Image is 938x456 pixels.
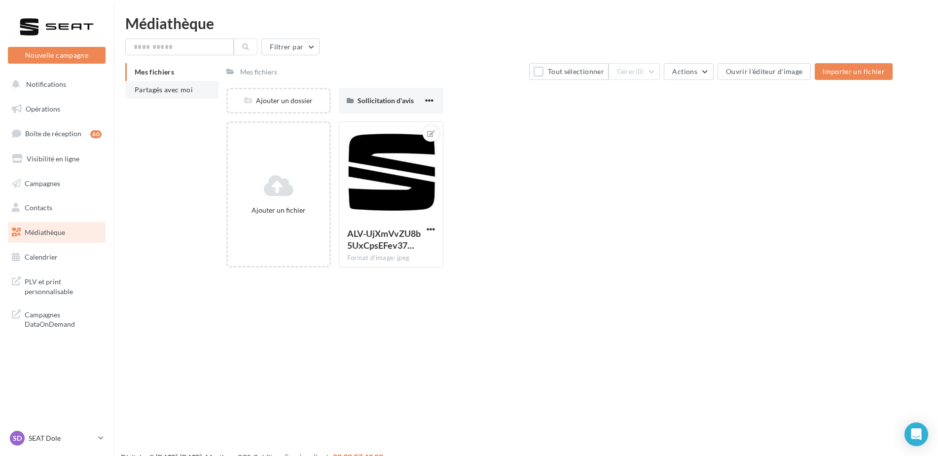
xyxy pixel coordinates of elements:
button: Tout sélectionner [529,63,608,80]
span: Calendrier [25,253,58,261]
button: Notifications [6,74,104,95]
button: Filtrer par [261,38,320,55]
div: Médiathèque [125,16,926,31]
a: Campagnes [6,173,108,194]
button: Ouvrir l'éditeur d'image [718,63,811,80]
span: Sollicitation d'avis [358,96,414,105]
a: SD SEAT Dole [8,429,106,448]
span: Boîte de réception [25,129,81,138]
a: Opérations [6,99,108,119]
span: ALV-UjXmVvZU8b5UxCpsEFev37c_2YgNE3SF9GomgQoka-AlK4fI7qPz [347,228,421,251]
a: Calendrier [6,247,108,267]
a: Médiathèque [6,222,108,243]
a: Contacts [6,197,108,218]
span: Actions [672,67,697,76]
div: 60 [90,130,102,138]
a: Campagnes DataOnDemand [6,304,108,333]
span: Opérations [26,105,60,113]
span: Importer un fichier [823,67,885,76]
span: PLV et print personnalisable [25,275,102,296]
span: Mes fichiers [135,68,174,76]
span: Partagés avec moi [135,85,193,94]
div: Mes fichiers [240,67,277,77]
span: Visibilité en ligne [27,154,79,163]
a: PLV et print personnalisable [6,271,108,300]
div: Open Intercom Messenger [904,422,928,446]
span: (0) [636,68,644,76]
button: Actions [664,63,713,80]
span: SD [13,433,22,443]
div: Ajouter un dossier [228,96,329,106]
a: Boîte de réception60 [6,123,108,144]
span: Contacts [25,203,52,212]
a: Visibilité en ligne [6,149,108,169]
div: Ajouter un fichier [232,205,325,215]
span: Campagnes [25,179,60,187]
button: Gérer(0) [609,63,660,80]
span: Notifications [26,80,66,88]
button: Nouvelle campagne [8,47,106,64]
div: Format d'image: jpeg [347,254,435,263]
span: Campagnes DataOnDemand [25,308,102,329]
button: Importer un fichier [815,63,893,80]
p: SEAT Dole [29,433,94,443]
span: Médiathèque [25,228,65,236]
